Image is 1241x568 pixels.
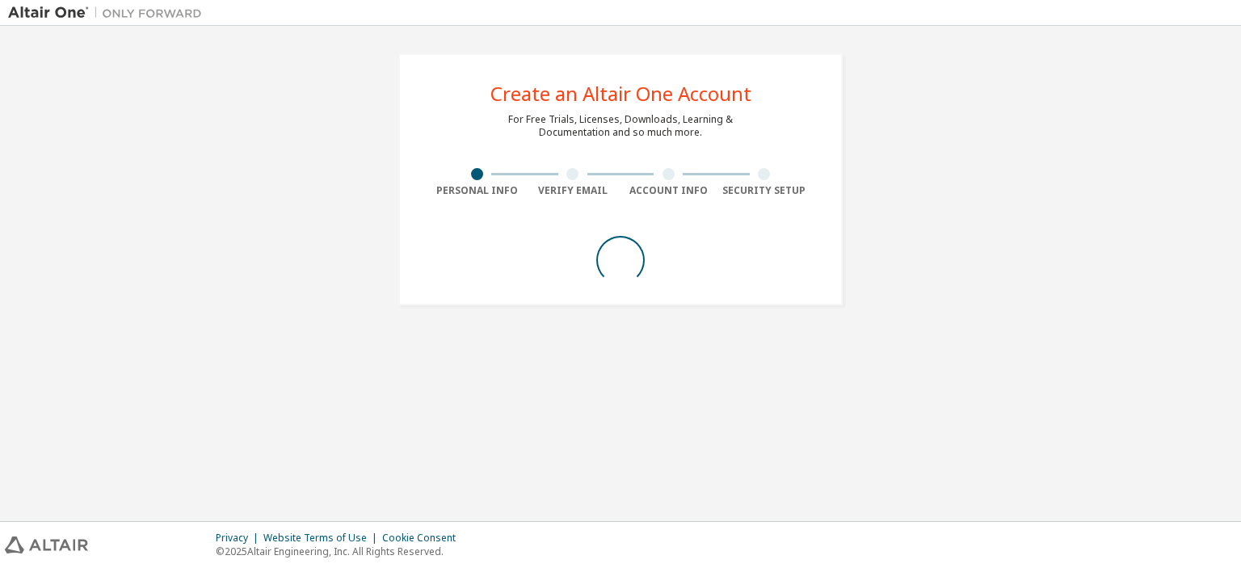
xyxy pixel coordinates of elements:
[508,113,733,139] div: For Free Trials, Licenses, Downloads, Learning & Documentation and so much more.
[8,5,210,21] img: Altair One
[263,532,382,545] div: Website Terms of Use
[620,184,717,197] div: Account Info
[382,532,465,545] div: Cookie Consent
[216,532,263,545] div: Privacy
[717,184,813,197] div: Security Setup
[525,184,621,197] div: Verify Email
[5,536,88,553] img: altair_logo.svg
[490,84,751,103] div: Create an Altair One Account
[216,545,465,558] p: © 2025 Altair Engineering, Inc. All Rights Reserved.
[429,184,525,197] div: Personal Info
